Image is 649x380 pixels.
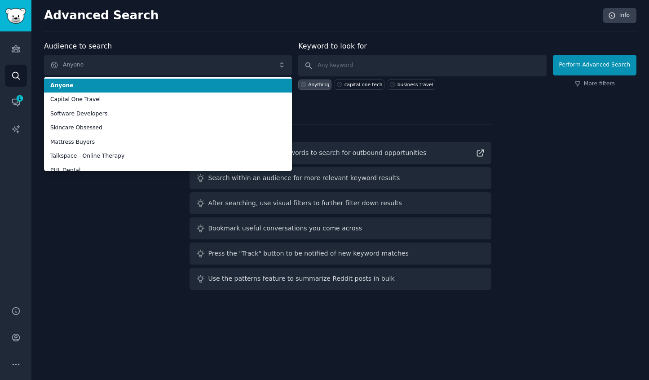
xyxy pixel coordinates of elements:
[50,82,286,90] span: Anyone
[344,81,382,88] div: capital one tech
[44,55,292,75] button: Anyone
[298,55,546,76] input: Any keyword
[50,152,286,160] span: Talkspace - Online Therapy
[208,173,400,183] div: Search within an audience for more relevant keyword results
[44,42,112,50] label: Audience to search
[208,274,395,283] div: Use the patterns feature to summarize Reddit posts in bulk
[5,8,26,24] img: GummySearch logo
[574,80,615,88] a: More filters
[308,81,329,88] div: Anything
[603,8,636,23] a: Info
[5,91,27,113] a: 1
[50,96,286,104] span: Capital One Travel
[50,124,286,132] span: Skincare Obsessed
[44,9,598,23] h2: Advanced Search
[208,249,409,258] div: Press the "Track" button to be notified of new keyword matches
[50,167,286,175] span: PUL Dental
[50,138,286,146] span: Mattress Buyers
[50,110,286,118] span: Software Developers
[553,55,636,75] button: Perform Advanced Search
[298,42,367,50] label: Keyword to look for
[208,199,402,208] div: After searching, use visual filters to further filter down results
[397,81,433,88] div: business travel
[208,224,362,233] div: Bookmark useful conversations you come across
[44,77,292,171] ul: Anyone
[16,95,24,102] span: 1
[208,148,427,158] div: Read guide on helpful keywords to search for outbound opportunities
